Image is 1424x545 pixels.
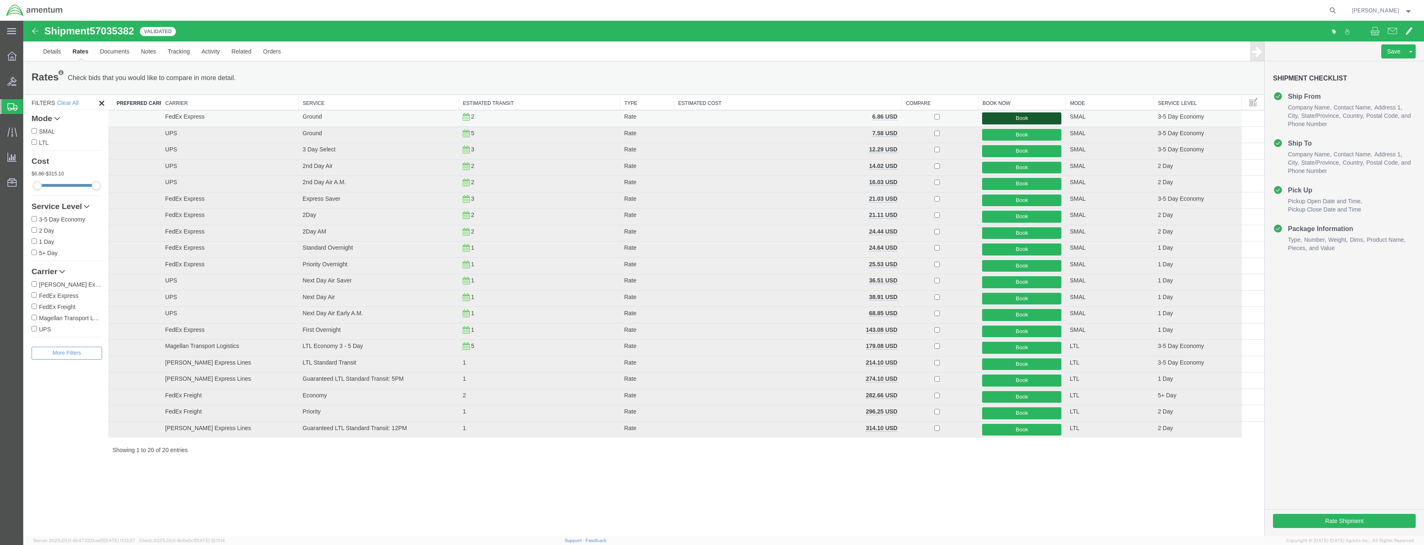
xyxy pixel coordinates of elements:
button: Save [1358,24,1383,38]
span: Postal Code [1343,92,1378,98]
td: 1 [435,253,597,270]
button: Book [959,190,1038,202]
label: 3-5 Day Economy [8,194,79,203]
input: 5+ Day [8,229,14,234]
td: Economy [275,368,435,384]
span: [DATE] 12:11:14 [195,538,225,543]
td: 1 [435,237,597,253]
td: 3-5 Day Economy [1130,335,1218,352]
td: LTL [1042,384,1130,401]
td: 3-5 Day Economy [1130,122,1218,139]
label: LTL [8,117,79,126]
label: FedEx Freight [8,281,79,290]
span: Pieces [1265,224,1284,231]
img: logo [6,4,63,17]
td: Rate [597,319,651,336]
b: 24.64 USD [846,224,874,230]
label: 2 Day [8,205,79,214]
button: Filters [8,326,79,339]
button: Book [959,387,1038,399]
td: UPS [138,122,275,139]
b: 143.08 USD [843,306,874,312]
th: Estimated Transit: activate to sort column ascending [435,74,597,90]
h1: Rates [8,49,40,63]
b: 296.25 USD [843,387,874,394]
td: FedEx Express [138,90,275,106]
td: 3 [435,171,597,188]
span: State/Province [1278,138,1317,146]
td: 2 Day [1130,188,1218,204]
td: 3 Day Select [275,122,435,139]
label: UPS [8,304,79,313]
td: UPS [138,155,275,172]
a: Tracking [139,21,172,41]
span: Dims [1326,216,1341,222]
td: Guaranteed LTL Standard Transit: 12PM [275,401,435,417]
span: Phone Number [1265,100,1304,107]
td: FedEx Freight [138,368,275,384]
button: Book [959,157,1038,169]
button: Book [959,305,1038,317]
td: UPS [138,286,275,303]
span: Country [1319,139,1341,145]
iframe: FS Legacy Container [23,21,1424,536]
td: 1 Day [1130,352,1218,368]
td: 2 [435,139,597,155]
td: 2nd Day Air A.M. [275,155,435,172]
td: 2nd Day Air [275,139,435,155]
button: Book [959,288,1038,300]
td: 1 Day [1130,253,1218,270]
span: Joe Ricklefs [1352,6,1399,15]
td: 1 Day [1130,270,1218,286]
td: SMAL [1042,139,1130,155]
td: 1 [435,352,597,368]
td: Rate [597,155,651,172]
b: 38.91 USD [846,273,874,280]
b: 21.03 USD [846,175,874,181]
button: Book [959,223,1038,235]
b: 6.86 USD [849,92,874,99]
td: SMAL [1042,188,1130,204]
td: FedEx Express [138,188,275,204]
input: FedEx Freight [8,283,14,288]
td: Rate [597,368,651,384]
li: and [1343,91,1387,99]
a: Service Level [8,182,79,190]
b: 214.10 USD [843,338,874,345]
td: 5 [435,319,597,336]
input: 3-5 Day Economy [8,195,14,201]
td: 1 Day [1130,302,1218,319]
span: Company Name [1265,130,1308,137]
span: Copyright © [DATE]-[DATE] Agistix Inc., All Rights Reserved [1286,537,1414,544]
td: Rate [597,90,651,106]
td: 2 [435,155,597,172]
span: Pickup Close Date and Time [1265,185,1338,192]
h3: Shipment Checklist [1250,54,1392,71]
td: FedEx Express [138,221,275,237]
th: Service Level: activate to sort column ascending [1130,74,1218,90]
span: Company Name [1265,83,1308,90]
b: 314.10 USD [843,404,874,411]
td: LTL [1042,401,1130,417]
button: Book [959,272,1038,284]
button: [PERSON_NAME] [1351,5,1413,15]
td: Priority Overnight [275,237,435,253]
td: 5+ Day [1130,368,1218,384]
td: SMAL [1042,286,1130,303]
span: Contact Name [1310,83,1349,90]
td: 2 Day [1130,139,1218,155]
td: 2 Day [1130,384,1218,401]
td: 3-5 Day Economy [1130,106,1218,122]
span: City [1265,92,1276,98]
td: 1 [435,384,597,401]
span: Contact Name [1310,130,1349,137]
td: [PERSON_NAME] Express Lines [138,335,275,352]
td: SMAL [1042,204,1130,221]
td: UPS [138,253,275,270]
td: FedEx Express [138,204,275,221]
h4: Package Information [1250,203,1330,213]
th: Compare [878,74,955,90]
